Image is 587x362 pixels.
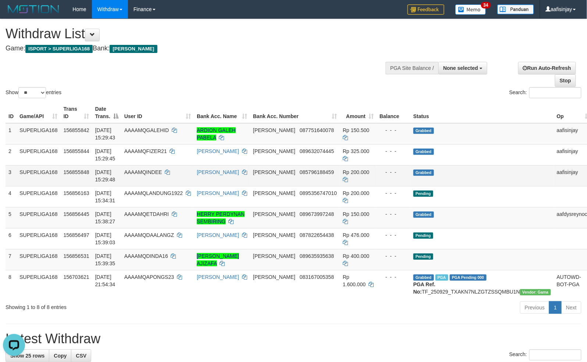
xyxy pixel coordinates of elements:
input: Search: [529,349,581,361]
a: Next [561,301,581,314]
span: Grabbed [413,149,434,155]
span: Copy 0895356747010 to clipboard [300,190,337,196]
span: None selected [443,65,478,71]
span: 156855844 [64,148,89,154]
span: 156855848 [64,169,89,175]
span: Rp 400.000 [343,253,369,259]
span: Copy 085796188459 to clipboard [300,169,334,175]
span: Copy 089632074445 to clipboard [300,148,334,154]
a: Copy [49,349,71,362]
img: panduan.png [497,4,534,14]
a: 1 [549,301,562,314]
span: [PERSON_NAME] [253,232,295,238]
span: [PERSON_NAME] [253,211,295,217]
span: 156856531 [64,253,89,259]
span: CSV [76,353,86,359]
span: Rp 200.000 [343,190,369,196]
span: AAAAMQDAALANGZ [124,232,174,238]
td: TF_250929_TXAKN7NLZGTZSSQMBU1N [410,270,554,298]
span: [PERSON_NAME] [253,253,295,259]
button: Open LiveChat chat widget [3,3,25,25]
input: Search: [529,87,581,98]
span: Grabbed [413,274,434,281]
span: [DATE] 15:39:03 [95,232,115,245]
a: CSV [71,349,91,362]
a: [PERSON_NAME] [197,232,239,238]
span: [DATE] 15:34:31 [95,190,115,203]
span: [DATE] 15:38:27 [95,211,115,224]
a: [PERSON_NAME] [197,148,239,154]
span: 156856497 [64,232,89,238]
img: Feedback.jpg [408,4,444,15]
td: SUPERLIGA168 [17,165,61,186]
span: Rp 1.600.000 [343,274,366,287]
span: [PERSON_NAME] [253,169,295,175]
span: Rp 325.000 [343,148,369,154]
span: Copy 089635935638 to clipboard [300,253,334,259]
div: - - - [380,168,408,176]
a: HERRY PERDYNAN SEMBIRING [197,211,245,224]
span: Pending [413,233,433,239]
span: [PERSON_NAME] [253,190,295,196]
span: AAAAMQETDAHRI [124,211,169,217]
div: - - - [380,231,408,239]
span: [DATE] 15:29:48 [95,169,115,182]
a: [PERSON_NAME] [197,274,239,280]
th: Date Trans.: activate to sort column descending [92,102,121,123]
span: [DATE] 15:39:35 [95,253,115,266]
h1: Withdraw List [6,26,384,41]
a: Stop [555,74,576,87]
td: SUPERLIGA168 [17,249,61,270]
span: [DATE] 15:29:45 [95,148,115,162]
span: Rp 150.000 [343,211,369,217]
span: Pending [413,253,433,260]
div: - - - [380,189,408,197]
th: Bank Acc. Name: activate to sort column ascending [194,102,250,123]
td: SUPERLIGA168 [17,144,61,165]
b: PGA Ref. No: [413,281,435,295]
td: 5 [6,207,17,228]
span: Marked by aafchhiseyha [435,274,448,281]
span: Rp 200.000 [343,169,369,175]
span: 156703621 [64,274,89,280]
span: [DATE] 21:54:34 [95,274,115,287]
span: Grabbed [413,212,434,218]
span: Grabbed [413,128,434,134]
td: 4 [6,186,17,207]
td: SUPERLIGA168 [17,228,61,249]
span: 156855842 [64,127,89,133]
td: 1 [6,123,17,145]
span: AAAAMQAPONGS23 [124,274,174,280]
td: 7 [6,249,17,270]
a: ARDION GALEH PABELA [197,127,236,141]
span: Pending [413,191,433,197]
td: 3 [6,165,17,186]
span: Vendor URL: https://trx31.1velocity.biz [520,289,551,295]
span: Copy 087822654438 to clipboard [300,232,334,238]
td: SUPERLIGA168 [17,207,61,228]
a: Previous [520,301,549,314]
a: [PERSON_NAME] [197,169,239,175]
div: - - - [380,252,408,260]
div: - - - [380,127,408,134]
span: Rp 476.000 [343,232,369,238]
td: 8 [6,270,17,298]
td: SUPERLIGA168 [17,270,61,298]
select: Showentries [18,87,46,98]
span: AAAAMQFIZER21 [124,148,167,154]
div: - - - [380,210,408,218]
span: [PERSON_NAME] [253,274,295,280]
div: Showing 1 to 8 of 8 entries [6,301,239,311]
a: Run Auto-Refresh [518,62,576,74]
span: [PERSON_NAME] [253,148,295,154]
button: None selected [438,62,487,74]
label: Search: [509,349,581,361]
span: Copy 089673997248 to clipboard [300,211,334,217]
span: AAAAMQGALEHID [124,127,169,133]
span: Copy 083167005358 to clipboard [300,274,334,280]
label: Show entries [6,87,61,98]
span: Grabbed [413,170,434,176]
td: SUPERLIGA168 [17,186,61,207]
a: [PERSON_NAME] [197,190,239,196]
th: User ID: activate to sort column ascending [121,102,194,123]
